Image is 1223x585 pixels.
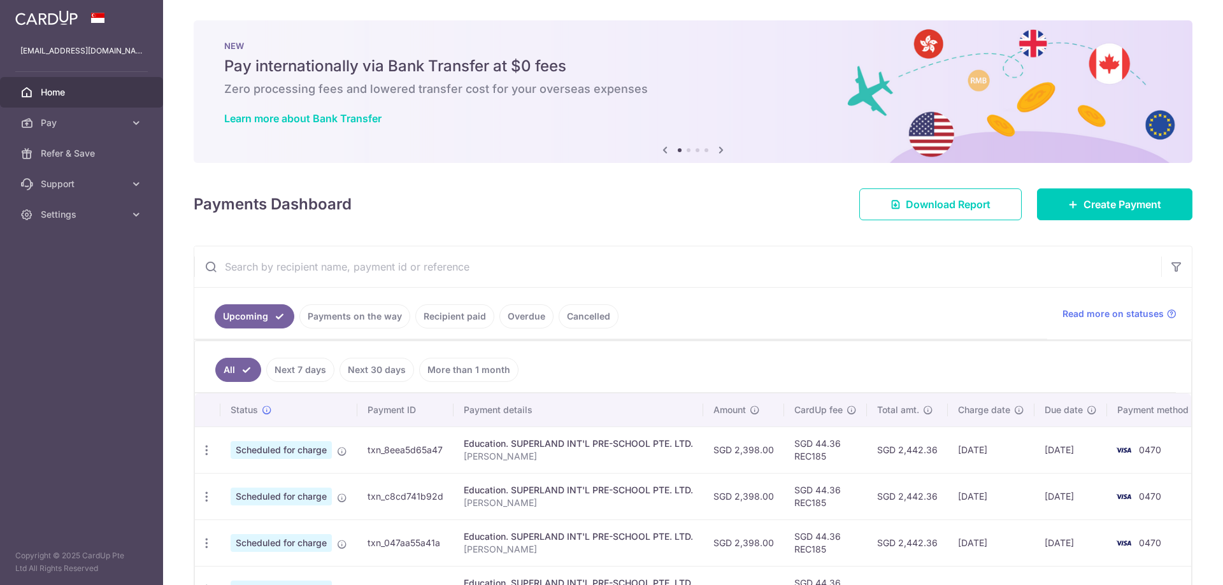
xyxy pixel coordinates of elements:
[1139,491,1161,502] span: 0470
[1034,426,1107,473] td: [DATE]
[464,497,693,509] p: [PERSON_NAME]
[231,488,332,505] span: Scheduled for charge
[1111,442,1136,458] img: Bank Card
[464,450,693,463] p: [PERSON_NAME]
[1139,444,1161,455] span: 0470
[41,86,125,99] span: Home
[948,473,1034,519] td: [DATE]
[224,41,1162,51] p: NEW
[703,473,784,519] td: SGD 2,398.00
[41,147,125,160] span: Refer & Save
[1111,489,1136,504] img: Bank Card
[859,188,1022,220] a: Download Report
[906,197,991,212] span: Download Report
[713,404,746,416] span: Amount
[1107,393,1204,426] th: Payment method
[224,56,1162,76] h5: Pay internationally via Bank Transfer at $0 fees
[41,208,125,221] span: Settings
[340,358,414,382] a: Next 30 days
[794,404,843,416] span: CardUp fee
[215,358,261,382] a: All
[1045,404,1083,416] span: Due date
[231,404,258,416] span: Status
[464,484,693,497] div: Education. SUPERLAND INT'L PRE-SCHOOL PTE. LTD.
[1062,307,1177,320] a: Read more on statuses
[784,426,867,473] td: SGD 44.36 REC185
[703,426,784,473] td: SGD 2,398.00
[499,304,554,328] a: Overdue
[784,519,867,566] td: SGD 44.36 REC185
[15,10,78,25] img: CardUp
[1062,307,1164,320] span: Read more on statuses
[194,246,1161,287] input: Search by recipient name, payment id or reference
[41,178,125,190] span: Support
[1139,537,1161,548] span: 0470
[41,116,125,129] span: Pay
[958,404,1010,416] span: Charge date
[357,426,454,473] td: txn_8eea5d65a47
[419,358,519,382] a: More than 1 month
[784,473,867,519] td: SGD 44.36 REC185
[877,404,919,416] span: Total amt.
[1084,197,1161,212] span: Create Payment
[464,437,693,450] div: Education. SUPERLAND INT'L PRE-SCHOOL PTE. LTD.
[703,519,784,566] td: SGD 2,398.00
[357,473,454,519] td: txn_c8cd741b92d
[867,426,948,473] td: SGD 2,442.36
[454,393,703,426] th: Payment details
[1111,535,1136,551] img: Bank Card
[194,20,1192,163] img: Bank transfer banner
[948,426,1034,473] td: [DATE]
[867,519,948,566] td: SGD 2,442.36
[559,304,619,328] a: Cancelled
[215,304,294,328] a: Upcoming
[1034,519,1107,566] td: [DATE]
[299,304,410,328] a: Payments on the way
[224,112,382,125] a: Learn more about Bank Transfer
[464,530,693,543] div: Education. SUPERLAND INT'L PRE-SCHOOL PTE. LTD.
[20,45,143,57] p: [EMAIL_ADDRESS][DOMAIN_NAME]
[231,441,332,459] span: Scheduled for charge
[194,193,352,216] h4: Payments Dashboard
[415,304,494,328] a: Recipient paid
[224,81,1162,97] h6: Zero processing fees and lowered transfer cost for your overseas expenses
[464,543,693,556] p: [PERSON_NAME]
[266,358,334,382] a: Next 7 days
[357,519,454,566] td: txn_047aa55a41a
[357,393,454,426] th: Payment ID
[867,473,948,519] td: SGD 2,442.36
[1034,473,1107,519] td: [DATE]
[948,519,1034,566] td: [DATE]
[231,534,332,552] span: Scheduled for charge
[1037,188,1192,220] a: Create Payment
